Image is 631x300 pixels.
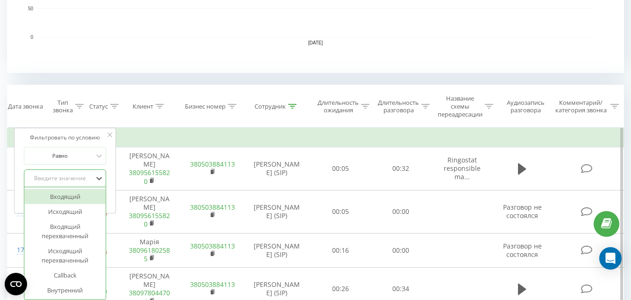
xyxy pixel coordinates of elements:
[129,246,170,263] a: 380961802585
[24,219,106,243] div: Входящий перехваченный
[118,190,181,233] td: [PERSON_NAME]
[599,247,622,270] div: Open Intercom Messenger
[243,233,311,268] td: [PERSON_NAME] (SIP)
[8,102,43,110] div: Дата звонка
[318,99,359,115] div: Длительность ожидания
[129,211,170,228] a: 380956155820
[378,99,419,115] div: Длительность разговора
[311,147,371,190] td: 00:05
[24,283,106,298] div: Внутренний
[444,155,481,181] span: Ringostat responsible ma...
[53,99,73,115] div: Тип звонка
[7,129,624,147] td: Сегодня
[129,168,170,185] a: 380956155820
[371,190,431,233] td: 00:00
[503,203,542,220] span: Разговор не состоялся
[5,273,27,295] button: Open CMP widget
[27,175,93,182] div: Введите значение
[24,189,106,204] div: Входящий
[89,102,108,110] div: Статус
[24,133,106,142] div: Фильтровать по условию
[553,99,608,115] div: Комментарий/категория звонка
[190,241,235,250] a: 380503884113
[190,160,235,168] a: 380503884113
[24,268,106,283] div: Callback
[311,190,371,233] td: 00:05
[371,147,431,190] td: 00:32
[24,204,106,219] div: Исходящий
[28,6,34,11] text: 50
[185,102,226,110] div: Бизнес номер
[503,241,542,259] span: Разговор не состоялся
[30,35,33,40] text: 0
[311,233,371,268] td: 00:16
[255,102,286,110] div: Сотрудник
[190,203,235,212] a: 380503884113
[118,147,181,190] td: [PERSON_NAME]
[308,40,323,45] text: [DATE]
[371,233,431,268] td: 00:00
[24,243,106,268] div: Исходящий перехваченный
[118,233,181,268] td: Марія
[17,241,36,259] div: 17:50:34
[243,147,311,190] td: [PERSON_NAME] (SIP)
[438,95,482,118] div: Название схемы переадресации
[190,280,235,289] a: 380503884113
[243,190,311,233] td: [PERSON_NAME] (SIP)
[502,99,549,115] div: Аудиозапись разговора
[133,102,153,110] div: Клиент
